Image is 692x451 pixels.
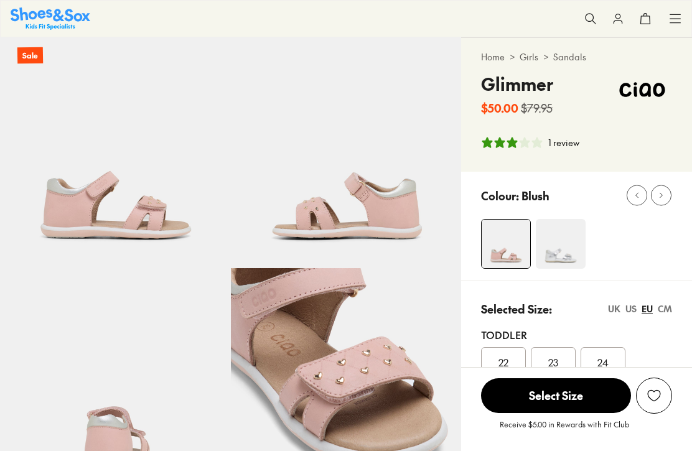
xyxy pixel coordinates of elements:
img: SNS_Logo_Responsive.svg [11,7,90,29]
span: Select Size [481,378,631,413]
div: CM [658,302,672,315]
button: 3 stars, 1 ratings [481,136,579,149]
img: 4-515610_1 [536,219,586,269]
p: Receive $5.00 in Rewards with Fit Club [500,419,629,441]
a: Shoes & Sox [11,7,90,29]
button: Add to Wishlist [636,378,672,414]
span: 22 [498,355,508,370]
p: Sale [17,47,43,64]
p: Colour: [481,187,519,204]
img: 4-515607_1 [482,220,530,268]
span: 23 [548,355,558,370]
img: Vendor logo [612,71,672,108]
span: 24 [597,355,609,370]
p: Selected Size: [481,300,552,317]
div: US [625,302,637,315]
a: Sandals [553,50,586,63]
s: $79.95 [521,100,553,116]
div: > > [481,50,672,63]
p: Blush [521,187,549,204]
h4: Glimmer [481,71,553,97]
div: Toddler [481,327,672,342]
div: 1 review [548,136,579,149]
div: EU [642,302,653,315]
b: $50.00 [481,100,518,116]
a: Home [481,50,505,63]
a: Girls [520,50,538,63]
img: 5-515608_1 [231,37,462,268]
div: UK [608,302,620,315]
button: Select Size [481,378,631,414]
